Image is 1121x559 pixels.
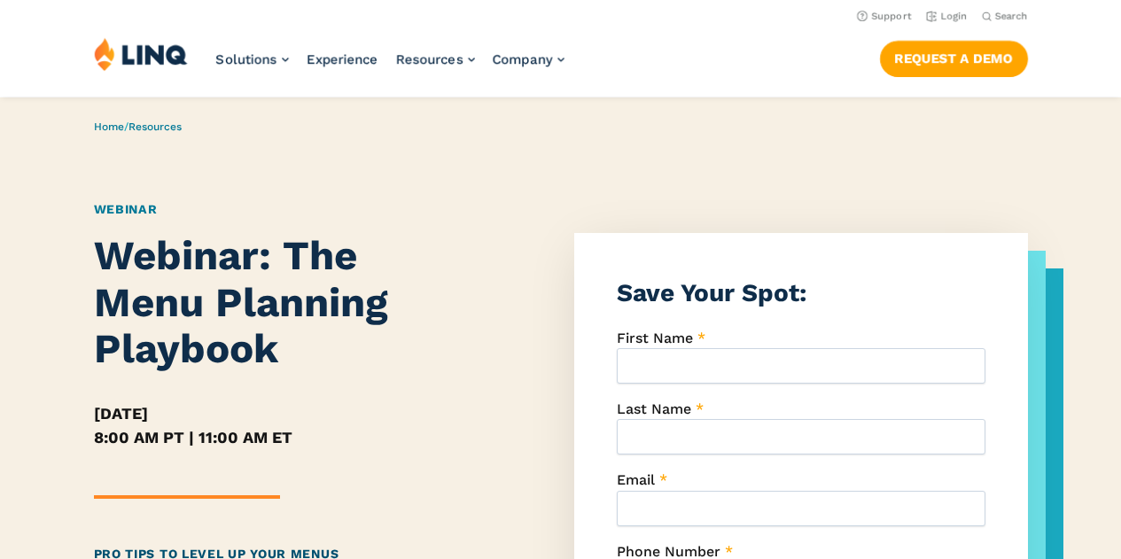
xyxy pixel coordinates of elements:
[94,233,467,373] h1: Webinar: The Menu Planning Playbook
[216,51,289,67] a: Solutions
[857,11,912,22] a: Support
[880,37,1028,76] nav: Button Navigation
[94,120,124,133] a: Home
[995,11,1028,22] span: Search
[94,401,467,425] h5: [DATE]
[94,37,188,71] img: LINQ | K‑12 Software
[216,37,564,96] nav: Primary Navigation
[617,330,693,346] span: First Name
[396,51,475,67] a: Resources
[926,11,968,22] a: Login
[880,41,1028,76] a: Request a Demo
[617,471,655,488] span: Email
[94,202,158,216] a: Webinar
[493,51,553,67] span: Company
[617,400,691,417] span: Last Name
[94,120,182,133] span: /
[493,51,564,67] a: Company
[307,51,378,67] a: Experience
[94,425,467,449] h5: 8:00 AM PT | 11:00 AM ET
[216,51,277,67] span: Solutions
[396,51,463,67] span: Resources
[128,120,182,133] a: Resources
[982,10,1028,23] button: Open Search Bar
[617,278,806,307] strong: Save Your Spot:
